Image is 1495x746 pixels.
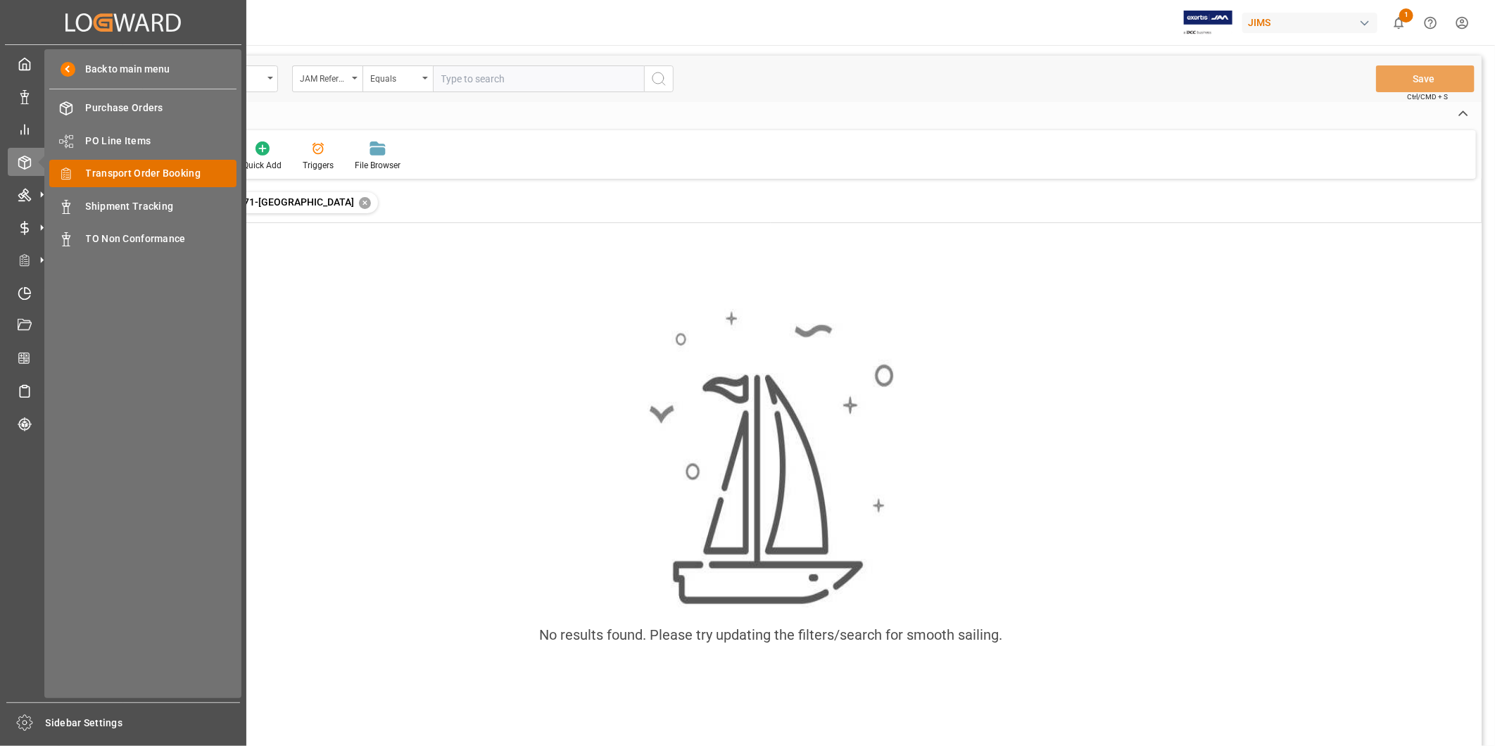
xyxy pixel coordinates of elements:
span: Ctrl/CMD + S [1407,91,1448,102]
a: Sailing Schedules [8,377,239,405]
a: My Reports [8,115,239,143]
a: Data Management [8,82,239,110]
button: open menu [292,65,362,92]
button: Save [1376,65,1475,92]
div: ✕ [359,197,371,209]
a: Tracking Shipment [8,410,239,437]
span: PO Line Items [86,134,237,148]
span: 22-9971-[GEOGRAPHIC_DATA] [217,196,354,208]
button: search button [644,65,674,92]
span: Back to main menu [75,62,170,77]
div: Quick Add [243,159,282,172]
button: JIMS [1242,9,1383,36]
a: Timeslot Management V2 [8,279,239,306]
span: Sidebar Settings [46,716,241,731]
a: CO2 Calculator [8,344,239,372]
a: My Cockpit [8,50,239,77]
a: Shipment Tracking [49,192,236,220]
img: Exertis%20JAM%20-%20Email%20Logo.jpg_1722504956.jpg [1184,11,1232,35]
div: Triggers [303,159,334,172]
a: Transport Order Booking [49,160,236,187]
div: Equals [370,69,418,85]
span: Transport Order Booking [86,166,237,181]
span: Purchase Orders [86,101,237,115]
div: JIMS [1242,13,1377,33]
div: JAM Reference Number [300,69,348,85]
a: PO Line Items [49,127,236,154]
input: Type to search [433,65,644,92]
a: TO Non Conformance [49,225,236,253]
img: smooth_sailing.jpeg [648,309,894,607]
a: Purchase Orders [49,94,236,122]
button: Help Center [1415,7,1446,39]
button: open menu [362,65,433,92]
a: Document Management [8,312,239,339]
button: show 1 new notifications [1383,7,1415,39]
span: TO Non Conformance [86,232,237,246]
div: File Browser [355,159,400,172]
div: No results found. Please try updating the filters/search for smooth sailing. [539,624,1002,645]
span: 1 [1399,8,1413,23]
span: Shipment Tracking [86,199,237,214]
